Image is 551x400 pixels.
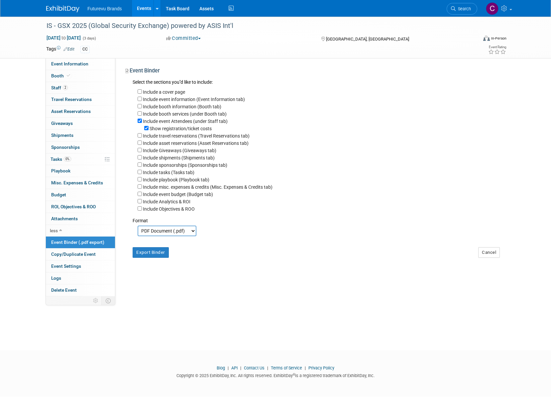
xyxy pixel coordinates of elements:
span: Misc. Expenses & Credits [51,180,103,185]
div: In-Person [491,36,506,41]
span: Budget [51,192,66,197]
label: Include Giveaways (Giveaways tab) [143,148,216,153]
a: ROI, Objectives & ROO [46,201,115,213]
label: Include event Attendees (under Staff tab) [143,119,228,124]
span: Playbook [51,168,70,173]
span: Booth [51,73,71,78]
label: Include travel reservations (Travel Reservations tab) [143,133,250,139]
div: CC [80,46,90,53]
label: Include misc. expenses & credits (Misc. Expenses & Credits tab) [143,184,273,190]
a: Blog [217,365,225,370]
td: Tags [46,46,74,53]
a: API [231,365,238,370]
a: Contact Us [244,365,265,370]
td: Toggle Event Tabs [102,296,115,305]
a: Event Settings [46,260,115,272]
span: (3 days) [82,36,96,41]
a: Tasks0% [46,153,115,165]
a: Event Binder (.pdf export) [46,237,115,248]
span: Travel Reservations [51,97,92,102]
span: Asset Reservations [51,109,91,114]
a: Booth [46,70,115,82]
a: less [46,225,115,237]
a: Delete Event [46,284,115,296]
span: less [50,228,58,233]
span: Futurevu Brands [87,6,122,11]
div: Select the sections you''d like to include: [133,79,500,86]
a: Edit [63,47,74,51]
span: Event Binder (.pdf export) [51,240,104,245]
label: Include a cover page [143,89,185,95]
span: Event Settings [51,263,81,269]
span: | [266,365,270,370]
span: Tasks [51,156,71,162]
a: Event Information [46,58,115,70]
span: 0% [64,156,71,161]
label: Include Analytics & ROI [143,199,190,204]
span: Search [456,6,471,11]
span: 2 [63,85,68,90]
a: Budget [46,189,115,201]
span: Delete Event [51,287,77,293]
a: Terms of Service [271,365,302,370]
button: Cancel [478,247,500,258]
a: Giveaways [46,118,115,129]
a: Copy/Duplicate Event [46,249,115,260]
span: to [60,35,67,41]
a: Privacy Policy [308,365,334,370]
span: [GEOGRAPHIC_DATA], [GEOGRAPHIC_DATA] [326,37,409,42]
label: Include sponsorships (Sponsorships tab) [143,162,227,168]
img: ExhibitDay [46,6,79,12]
div: Event Format [438,35,506,45]
a: Travel Reservations [46,94,115,105]
a: Misc. Expenses & Credits [46,177,115,189]
span: Sponsorships [51,145,80,150]
a: Search [447,3,477,15]
span: Logs [51,275,61,281]
label: Include booth services (under Booth tab) [143,111,227,117]
span: [DATE] [DATE] [46,35,81,41]
a: Asset Reservations [46,106,115,117]
span: Attachments [51,216,78,221]
span: Shipments [51,133,73,138]
button: Committed [164,35,203,42]
img: Format-Inperson.png [483,36,490,41]
label: Include event information (Event Information tab) [143,97,245,102]
span: | [303,365,307,370]
label: Include playbook (Playbook tab) [143,177,209,182]
span: Giveaways [51,121,73,126]
label: Include event budget (Budget tab) [143,192,213,197]
span: Event Information [51,61,88,66]
button: Export Binder [133,247,169,258]
label: Include asset reservations (Asset Reservations tab) [143,141,249,146]
label: Include shipments (Shipments tab) [143,155,215,160]
a: Playbook [46,165,115,177]
img: CHERYL CLOWES [486,2,498,15]
span: Copy/Duplicate Event [51,251,96,257]
a: Logs [46,272,115,284]
a: Shipments [46,130,115,141]
span: ROI, Objectives & ROO [51,204,96,209]
span: Staff [51,85,68,90]
span: | [239,365,243,370]
div: Event Binder [125,67,500,77]
div: Format [133,212,500,224]
div: IS - GSX 2025 (Global Security Exchange) powered by ASIS Int'l [44,20,467,32]
span: | [226,365,230,370]
td: Personalize Event Tab Strip [90,296,102,305]
a: Staff2 [46,82,115,94]
label: Include booth information (Booth tab) [143,104,221,109]
label: Show registration/ticket costs [150,126,212,131]
label: Include tasks (Tasks tab) [143,170,194,175]
div: Event Rating [488,46,506,49]
sup: ® [293,373,295,376]
a: Attachments [46,213,115,225]
a: Sponsorships [46,142,115,153]
i: Booth reservation complete [67,74,70,77]
label: Include Objectives & ROO [143,206,195,212]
